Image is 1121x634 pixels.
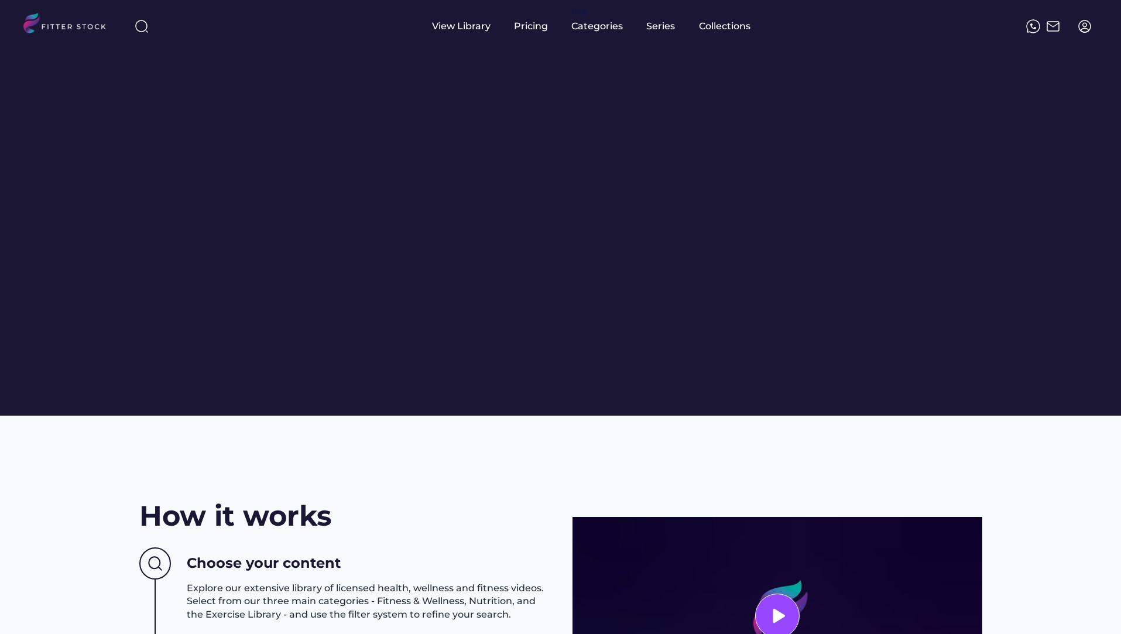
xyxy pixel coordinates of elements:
h3: Choose your content [187,553,341,573]
h2: How it works [139,496,331,536]
img: LOGO.svg [23,13,116,37]
img: meteor-icons_whatsapp%20%281%29.svg [1026,19,1040,33]
img: search-normal%203.svg [135,19,149,33]
div: fvck [571,6,587,18]
div: Collections [699,20,750,33]
img: Frame%2051.svg [1046,19,1060,33]
div: Series [646,20,676,33]
div: View Library [432,20,491,33]
div: Pricing [514,20,548,33]
h3: Explore our extensive library of licensed health, wellness and fitness videos. Select from our th... [187,582,549,621]
div: Categories [571,20,623,33]
img: Group%201000002437%20%282%29.svg [139,547,171,580]
img: profile-circle.svg [1078,19,1092,33]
